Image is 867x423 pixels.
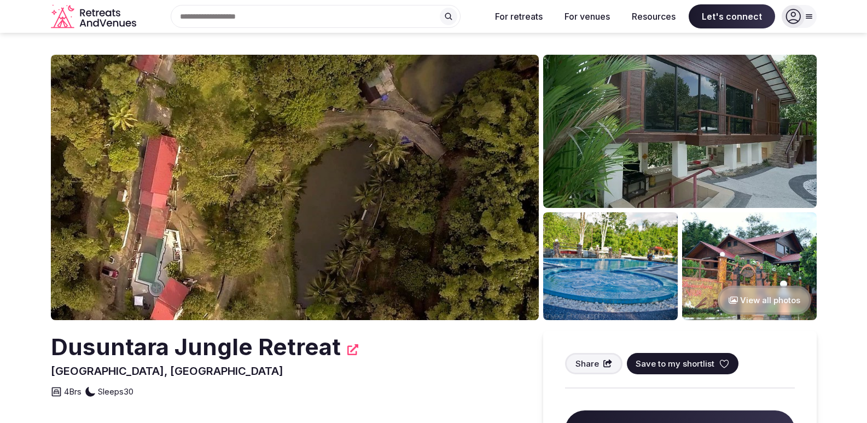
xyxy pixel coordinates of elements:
[51,331,341,363] h2: Dusuntara Jungle Retreat
[486,4,551,28] button: For retreats
[718,286,811,315] button: View all photos
[64,386,82,397] span: 4 Brs
[682,212,817,320] img: Venue gallery photo
[689,4,775,28] span: Let's connect
[623,4,684,28] button: Resources
[543,212,678,320] img: Venue gallery photo
[627,353,738,374] button: Save to my shortlist
[98,386,133,397] span: Sleeps 30
[636,358,714,369] span: Save to my shortlist
[51,55,539,320] img: Venue cover photo
[565,353,623,374] button: Share
[51,4,138,29] a: Visit the homepage
[575,358,599,369] span: Share
[51,364,283,378] span: [GEOGRAPHIC_DATA], [GEOGRAPHIC_DATA]
[543,55,817,208] img: Venue gallery photo
[556,4,619,28] button: For venues
[51,4,138,29] svg: Retreats and Venues company logo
